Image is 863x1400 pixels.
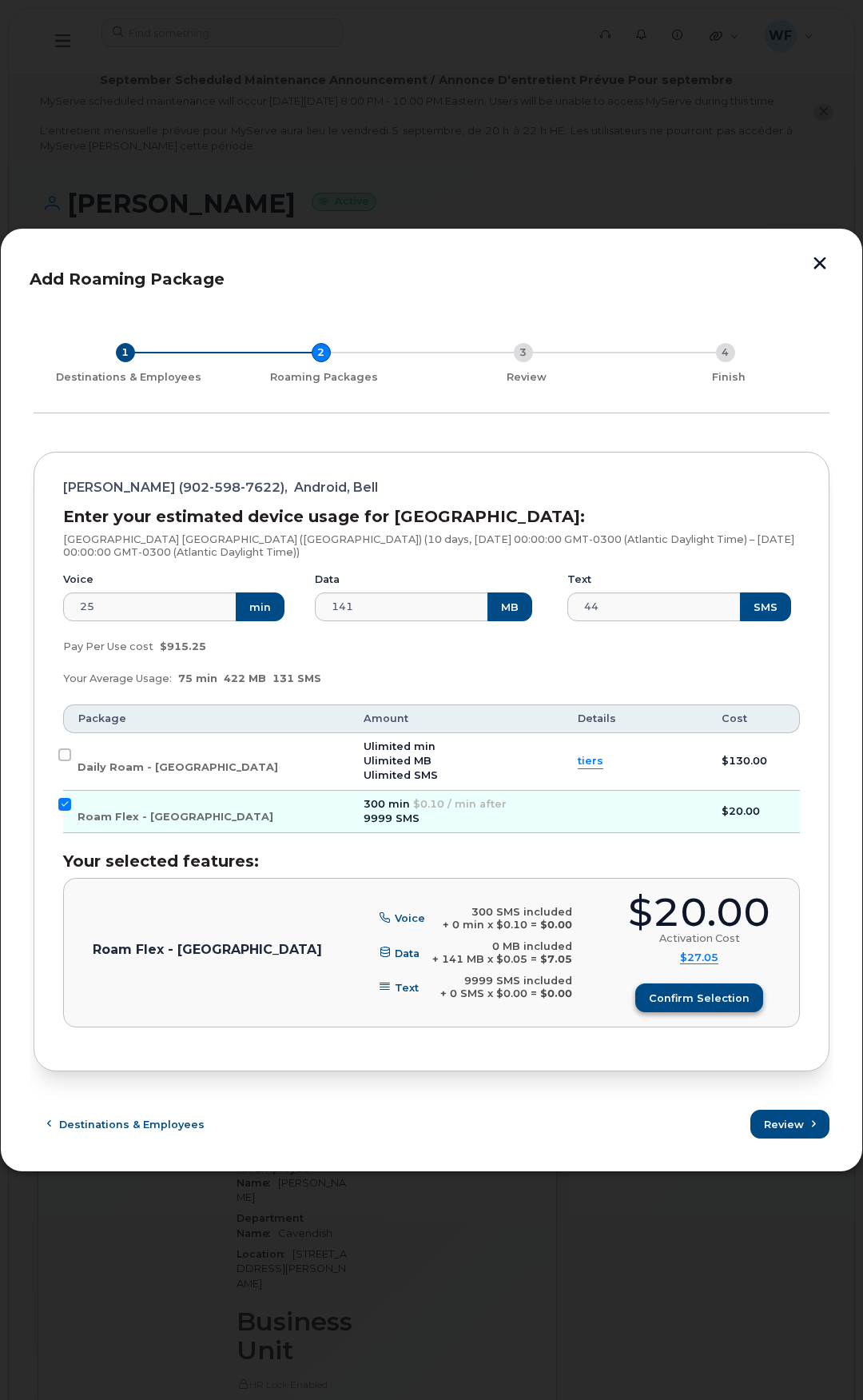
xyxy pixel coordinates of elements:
button: Review [750,1110,829,1139]
span: Ulimited SMS [364,769,438,781]
td: $130.00 [707,733,800,791]
div: Activation Cost [659,932,740,945]
span: Ulimited min [364,740,435,752]
div: 9999 SMS included [440,975,572,987]
span: Data [395,947,420,959]
span: Your Average Usage: [63,672,172,684]
label: Data [315,573,340,586]
label: Voice [63,573,93,586]
p: [GEOGRAPHIC_DATA] [GEOGRAPHIC_DATA] ([GEOGRAPHIC_DATA]) (10 days, [DATE] 00:00:00 GMT-0300 (Atlan... [63,533,800,558]
span: $0.10 / min after [413,798,507,810]
div: 4 [716,343,735,362]
p: Roam Flex - [GEOGRAPHIC_DATA] [93,943,322,956]
span: 300 min [364,798,410,810]
div: Review [431,371,621,384]
summary: $27.05 [680,951,718,965]
td: $20.00 [707,791,800,834]
summary: tiers [578,754,603,769]
div: Destinations & Employees [40,371,217,384]
input: Roam Flex - [GEOGRAPHIC_DATA] [58,798,71,811]
span: [PERSON_NAME] (902-598-7622), [63,481,288,494]
th: Amount [349,704,563,733]
label: Text [567,573,591,586]
span: 75 min [178,672,217,684]
span: Confirm selection [649,991,750,1006]
span: $0.00 = [496,987,537,999]
span: $915.25 [160,640,206,652]
b: $7.05 [540,953,572,965]
button: min [236,592,284,621]
span: + 141 MB x [432,953,493,965]
h3: Enter your estimated device usage for [GEOGRAPHIC_DATA]: [63,508,800,525]
span: 131 SMS [272,672,321,684]
span: Text [395,981,419,993]
span: Roam Flex - [GEOGRAPHIC_DATA] [78,811,273,823]
th: Package [63,704,349,733]
button: MB [487,592,532,621]
div: $20.00 [628,893,770,932]
span: Daily Roam - [GEOGRAPHIC_DATA] [78,761,278,773]
span: Pay Per Use cost [63,640,153,652]
span: 9999 SMS [364,812,420,824]
span: $0.10 = [496,919,537,931]
div: 300 SMS included [443,906,572,919]
span: Review [764,1117,804,1132]
span: Voice [395,912,425,924]
h3: Your selected features: [63,852,800,870]
span: 422 MB [224,672,266,684]
div: 3 [514,343,533,362]
button: Confirm selection [635,983,763,1012]
span: Ulimited MB [364,755,431,767]
span: + 0 SMS x [440,987,493,999]
span: Destinations & Employees [59,1117,205,1132]
span: + 0 min x [443,919,493,931]
th: Details [563,704,707,733]
b: $0.00 [540,919,572,931]
div: 0 MB included [432,940,572,953]
input: Daily Roam - [GEOGRAPHIC_DATA] [58,748,71,761]
button: SMS [740,592,791,621]
span: Add Roaming Package [30,269,225,289]
span: Android, Bell [294,481,378,494]
b: $0.00 [540,987,572,999]
div: 1 [116,343,135,362]
div: Finish [634,371,823,384]
th: Cost [707,704,800,733]
span: $0.05 = [496,953,537,965]
button: Destinations & Employees [34,1110,218,1139]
